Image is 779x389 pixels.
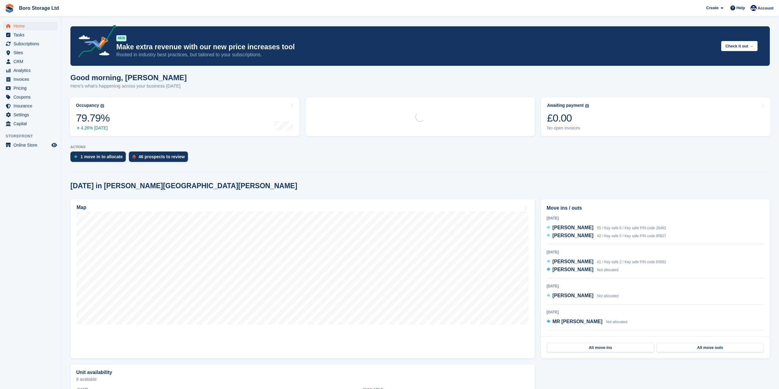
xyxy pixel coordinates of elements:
h2: [DATE] in [PERSON_NAME][GEOGRAPHIC_DATA][PERSON_NAME] [70,182,297,190]
span: 41 / Key safe 2 / Key safe PIN code 65892 [597,260,666,264]
p: Here's what's happening across your business [DATE] [70,83,187,90]
span: [PERSON_NAME] [552,259,594,264]
h2: Unit availability [76,370,112,375]
span: Analytics [13,66,50,75]
div: 46 prospects to review [139,154,185,159]
div: [DATE] [547,215,764,221]
div: NEW [116,35,126,41]
a: menu [3,39,58,48]
a: menu [3,66,58,75]
h2: Map [77,205,86,210]
div: [DATE] [547,309,764,315]
span: 55 / Key safe 6 / Key safe PIN code 28462 [597,226,666,230]
span: Help [736,5,745,11]
span: Capital [13,119,50,128]
span: Insurance [13,102,50,110]
a: [PERSON_NAME] Not allocated [547,292,619,300]
span: [PERSON_NAME] [552,225,594,230]
img: Tobie Hillier [751,5,757,11]
a: menu [3,110,58,119]
a: menu [3,31,58,39]
span: CRM [13,57,50,66]
span: [PERSON_NAME] [552,267,594,272]
img: move_ins_to_allocate_icon-fdf77a2bb77ea45bf5b3d319d69a93e2d87916cf1d5bf7949dd705db3b84f3ca.svg [74,155,77,159]
a: menu [3,93,58,101]
div: 4.26% [DATE] [76,125,110,131]
p: Rooted in industry best practices, but tailored to your subscriptions. [116,51,716,58]
img: icon-info-grey-7440780725fd019a000dd9b08b2336e03edf1995a4989e88bcd33f0948082b44.svg [100,104,104,108]
a: Occupancy 79.79% 4.26% [DATE] [70,97,299,136]
a: [PERSON_NAME] 55 / Key safe 6 / Key safe PIN code 28462 [547,224,666,232]
span: Not allocated [597,268,618,272]
button: Check it out → [721,41,758,51]
span: Subscriptions [13,39,50,48]
a: [PERSON_NAME] Not allocated [547,266,619,274]
img: icon-info-grey-7440780725fd019a000dd9b08b2336e03edf1995a4989e88bcd33f0948082b44.svg [585,104,589,108]
a: menu [3,102,58,110]
span: Pricing [13,84,50,92]
a: All move outs [657,343,764,353]
a: Boro Storage Ltd [17,3,62,13]
img: price-adjustments-announcement-icon-8257ccfd72463d97f412b2fc003d46551f7dbcb40ab6d574587a9cd5c0d94... [73,25,116,60]
span: Invoices [13,75,50,84]
span: Sites [13,48,50,57]
span: MR [PERSON_NAME] [552,319,603,324]
span: Coupons [13,93,50,101]
a: menu [3,22,58,30]
a: Awaiting payment £0.00 No open invoices [541,97,770,136]
a: menu [3,84,58,92]
span: Create [706,5,718,11]
h1: Good morning, [PERSON_NAME] [70,73,187,82]
span: Storefront [6,133,61,139]
h2: Move ins / outs [547,204,764,212]
div: [DATE] [547,335,764,341]
a: [PERSON_NAME] 42 / Key safe 5 / Key safe PIN code 95827 [547,232,666,240]
div: Awaiting payment [547,103,584,108]
a: 1 move in to allocate [70,151,129,165]
a: Preview store [51,141,58,149]
span: Settings [13,110,50,119]
span: 42 / Key safe 5 / Key safe PIN code 95827 [597,234,666,238]
div: [DATE] [547,283,764,289]
a: menu [3,75,58,84]
div: 1 move in to allocate [81,154,123,159]
img: stora-icon-8386f47178a22dfd0bd8f6a31ec36ba5ce8667c1dd55bd0f319d3a0aa187defe.svg [5,4,14,13]
img: prospect-51fa495bee0391a8d652442698ab0144808aea92771e9ea1ae160a38d050c398.svg [133,155,136,159]
span: Account [758,5,773,11]
p: Make extra revenue with our new price increases tool [116,43,716,51]
span: Not allocated [597,294,618,298]
div: £0.00 [547,112,589,124]
div: [DATE] [547,249,764,255]
a: menu [3,48,58,57]
span: Home [13,22,50,30]
span: Online Store [13,141,50,149]
a: Map [70,199,535,358]
a: [PERSON_NAME] 41 / Key safe 2 / Key safe PIN code 65892 [547,258,666,266]
div: 79.79% [76,112,110,124]
a: menu [3,57,58,66]
span: Not allocated [606,320,627,324]
p: 8 available [76,377,529,381]
p: ACTIONS [70,145,770,149]
span: [PERSON_NAME] [552,233,594,238]
span: Tasks [13,31,50,39]
a: MR [PERSON_NAME] Not allocated [547,318,627,326]
span: [PERSON_NAME] [552,293,594,298]
a: menu [3,141,58,149]
a: 46 prospects to review [129,151,191,165]
a: menu [3,119,58,128]
a: All move ins [547,343,654,353]
div: Occupancy [76,103,99,108]
div: No open invoices [547,125,589,131]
